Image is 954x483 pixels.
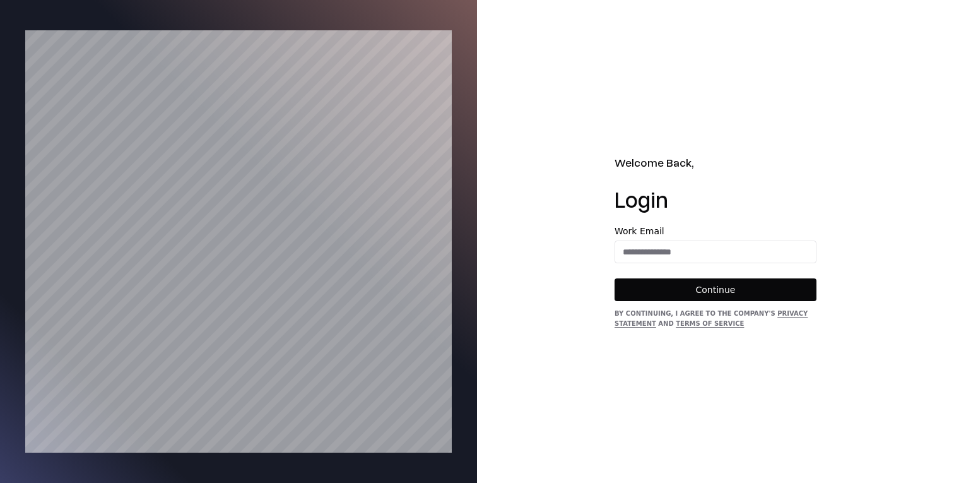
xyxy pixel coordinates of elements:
div: By continuing, I agree to the Company's and [615,309,816,329]
button: Continue [615,278,816,301]
h2: Welcome Back, [615,154,816,171]
h1: Login [615,186,816,212]
a: Terms of Service [676,320,744,327]
label: Work Email [615,227,816,236]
